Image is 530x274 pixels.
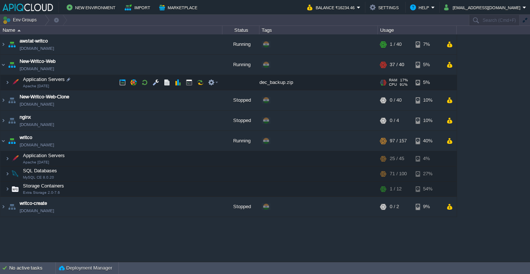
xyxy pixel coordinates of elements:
a: New-Writco-Web-Clone [20,93,69,101]
div: 9% [416,197,440,217]
img: AMDAwAAAACH5BAEAAAAALAAAAAABAAEAAAICRAEAOw== [10,151,20,166]
a: writco [20,134,32,141]
button: Balance ₹16234.46 [307,3,357,12]
img: AMDAwAAAACH5BAEAAAAALAAAAAABAAEAAAICRAEAOw== [0,197,6,217]
img: AMDAwAAAACH5BAEAAAAALAAAAAABAAEAAAICRAEAOw== [0,34,6,54]
div: Stopped [222,90,259,110]
div: 97 / 157 [390,131,407,151]
div: Running [222,34,259,54]
div: 0 / 4 [390,111,399,131]
div: No active tasks [9,262,56,274]
div: Tags [260,26,378,34]
div: 40% [416,131,440,151]
img: AMDAwAAAACH5BAEAAAAALAAAAAABAAEAAAICRAEAOw== [10,75,20,90]
img: APIQCloud [3,4,53,11]
div: 25 / 45 [390,151,404,166]
div: 54% [416,182,440,196]
div: 1 / 12 [390,182,402,196]
div: 0 / 40 [390,90,402,110]
img: AMDAwAAAACH5BAEAAAAALAAAAAABAAEAAAICRAEAOw== [10,182,20,196]
img: AMDAwAAAACH5BAEAAAAALAAAAAABAAEAAAICRAEAOw== [0,131,6,151]
span: Extra Storage 2.0-7.6 [23,190,60,195]
span: Storage Containers [22,183,65,189]
div: Usage [378,26,456,34]
a: [DOMAIN_NAME] [20,45,54,52]
img: AMDAwAAAACH5BAEAAAAALAAAAAABAAEAAAICRAEAOw== [5,151,10,166]
img: AMDAwAAAACH5BAEAAAAALAAAAAABAAEAAAICRAEAOw== [5,75,10,90]
div: 5% [416,75,440,90]
span: Application Servers [22,76,66,82]
span: 17% [400,78,408,82]
button: New Environment [67,3,118,12]
a: [DOMAIN_NAME] [20,207,54,214]
span: RAM [389,78,397,82]
a: SQL DatabasesMySQL CE 8.0.20 [22,168,58,173]
span: Apache [DATE] [23,84,49,88]
a: nginx [20,114,31,121]
a: Application ServersApache [DATE] [22,153,66,158]
img: AMDAwAAAACH5BAEAAAAALAAAAAABAAEAAAICRAEAOw== [5,166,10,181]
a: [DOMAIN_NAME] [20,65,54,72]
button: Settings [370,3,401,12]
div: 37 / 40 [390,55,404,75]
div: 27% [416,166,440,181]
img: AMDAwAAAACH5BAEAAAAALAAAAAABAAEAAAICRAEAOw== [7,34,17,54]
img: AMDAwAAAACH5BAEAAAAALAAAAAABAAEAAAICRAEAOw== [0,55,6,75]
img: AMDAwAAAACH5BAEAAAAALAAAAAABAAEAAAICRAEAOw== [7,131,17,151]
div: Status [223,26,259,34]
div: 5% [416,55,440,75]
button: Import [125,3,152,12]
a: Application ServersApache [DATE] [22,77,66,82]
div: Stopped [222,197,259,217]
a: [DOMAIN_NAME] [20,121,54,128]
a: awstat-writco [20,37,48,45]
button: Help [410,3,431,12]
img: AMDAwAAAACH5BAEAAAAALAAAAAABAAEAAAICRAEAOw== [7,90,17,110]
button: Marketplace [159,3,199,12]
div: 10% [416,90,440,110]
div: dec_backup.zip [259,75,378,90]
a: writco-create [20,200,47,207]
div: Running [222,131,259,151]
div: 1 / 40 [390,34,402,54]
a: [DOMAIN_NAME] [20,101,54,108]
img: AMDAwAAAACH5BAEAAAAALAAAAAABAAEAAAICRAEAOw== [7,197,17,217]
img: AMDAwAAAACH5BAEAAAAALAAAAAABAAEAAAICRAEAOw== [7,55,17,75]
a: [DOMAIN_NAME] [20,141,54,149]
img: AMDAwAAAACH5BAEAAAAALAAAAAABAAEAAAICRAEAOw== [5,182,10,196]
div: Name [1,26,222,34]
button: [EMAIL_ADDRESS][DOMAIN_NAME] [444,3,523,12]
span: 91% [400,82,407,87]
a: Storage ContainersExtra Storage 2.0-7.6 [22,183,65,189]
img: AMDAwAAAACH5BAEAAAAALAAAAAABAAEAAAICRAEAOw== [7,111,17,131]
button: Env Groups [3,15,39,25]
img: AMDAwAAAACH5BAEAAAAALAAAAAABAAEAAAICRAEAOw== [0,111,6,131]
span: CPU [389,82,397,87]
span: MySQL CE 8.0.20 [23,175,54,180]
a: New-Writco-Web [20,58,56,65]
div: Stopped [222,111,259,131]
span: Application Servers [22,152,66,159]
img: AMDAwAAAACH5BAEAAAAALAAAAAABAAEAAAICRAEAOw== [0,90,6,110]
button: Deployment Manager [59,264,112,272]
span: Apache [DATE] [23,160,49,165]
div: 0 / 2 [390,197,399,217]
div: Running [222,55,259,75]
span: SQL Databases [22,168,58,174]
div: 10% [416,111,440,131]
div: 7% [416,34,440,54]
div: 71 / 100 [390,166,407,181]
img: AMDAwAAAACH5BAEAAAAALAAAAAABAAEAAAICRAEAOw== [10,166,20,181]
div: 4% [416,151,440,166]
img: AMDAwAAAACH5BAEAAAAALAAAAAABAAEAAAICRAEAOw== [17,30,21,31]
